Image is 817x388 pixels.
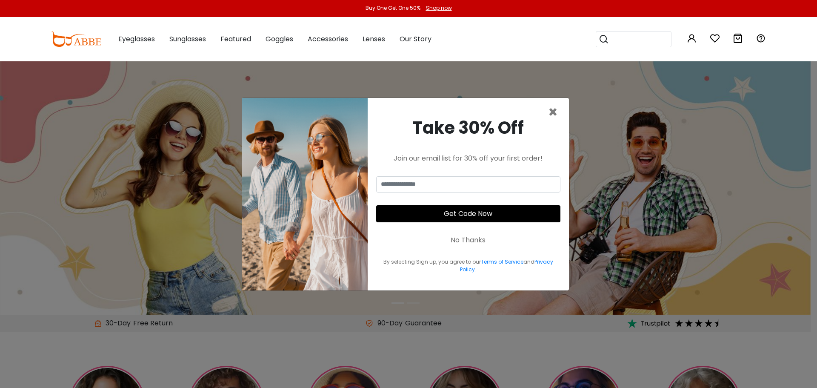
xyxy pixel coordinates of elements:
[376,205,560,222] button: Get Code Now
[422,4,452,11] a: Shop now
[220,34,251,44] span: Featured
[266,34,293,44] span: Goggles
[366,4,420,12] div: Buy One Get One 50%
[376,153,560,164] div: Join our email list for 30% off your first order!
[118,34,155,44] span: Eyeglasses
[460,258,553,273] a: Privacy Policy
[548,105,558,120] button: Close
[376,115,560,141] div: Take 30% Off
[548,101,558,123] span: ×
[376,258,560,273] div: By selecting Sign up, you agree to our and .
[451,235,486,245] div: No Thanks
[400,34,431,44] span: Our Story
[51,32,101,47] img: abbeglasses.com
[363,34,385,44] span: Lenses
[242,98,368,290] img: welcome
[308,34,348,44] span: Accessories
[169,34,206,44] span: Sunglasses
[481,258,523,265] a: Terms of Service
[426,4,452,12] div: Shop now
